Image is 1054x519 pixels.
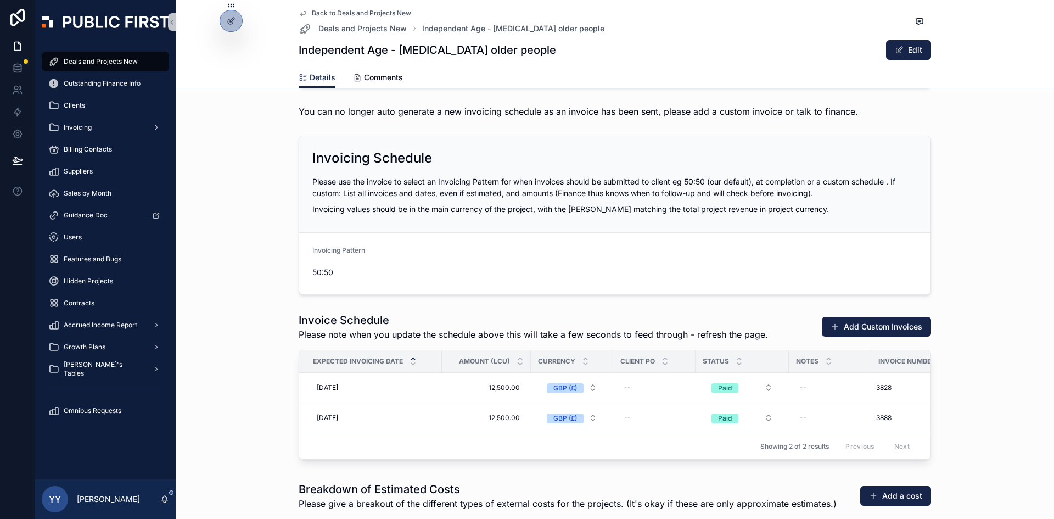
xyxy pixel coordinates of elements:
[312,203,917,215] p: Invoicing values should be in the main currency of the project, with the [PERSON_NAME] matching t...
[760,442,829,451] span: Showing 2 of 2 results
[64,321,137,330] span: Accrued Income Report
[42,161,169,181] a: Suppliers
[42,315,169,335] a: Accrued Income Report
[64,79,141,88] span: Outstanding Finance Info
[876,383,892,392] span: 3828
[624,383,631,392] div: --
[718,414,732,423] div: Paid
[64,57,138,66] span: Deals and Projects New
[538,378,606,398] button: Select Button
[620,357,655,366] span: Client PO
[42,52,169,71] a: Deals and Projects New
[299,68,335,88] a: Details
[317,414,338,422] span: [DATE]
[64,343,105,351] span: Growth Plans
[317,383,338,392] span: [DATE]
[312,149,432,167] h2: Invoicing Schedule
[312,267,457,278] span: 50:50
[553,383,577,393] div: GBP (£)
[553,414,577,423] div: GBP (£)
[299,328,768,341] span: Please note when you update the schedule above this will take a few seconds to feed through - ref...
[886,40,931,60] button: Edit
[538,357,575,366] span: Currency
[453,414,520,422] span: 12,500.00
[42,118,169,137] a: Invoicing
[64,277,113,286] span: Hidden Projects
[364,72,403,83] span: Comments
[312,246,365,254] span: Invoicing Pattern
[310,72,335,83] span: Details
[42,227,169,247] a: Users
[64,167,93,176] span: Suppliers
[703,408,782,428] button: Select Button
[64,406,121,415] span: Omnibus Requests
[299,22,407,35] a: Deals and Projects New
[42,337,169,357] a: Growth Plans
[860,486,931,506] button: Add a cost
[538,408,606,428] button: Select Button
[876,414,892,422] span: 3888
[42,249,169,269] a: Features and Bugs
[42,293,169,313] a: Contracts
[42,74,169,93] a: Outstanding Finance Info
[42,359,169,379] a: [PERSON_NAME]'s Tables
[313,357,403,366] span: Expected Invoicing Date
[299,482,837,497] h1: Breakdown of Estimated Costs
[64,123,92,132] span: Invoicing
[64,299,94,308] span: Contracts
[42,183,169,203] a: Sales by Month
[64,211,108,220] span: Guidance Doc
[422,23,604,34] a: Independent Age - [MEDICAL_DATA] older people
[800,414,806,422] div: --
[42,401,169,421] a: Omnibus Requests
[64,233,82,242] span: Users
[77,494,140,505] p: [PERSON_NAME]
[49,493,61,506] span: YY
[318,23,407,34] span: Deals and Projects New
[718,383,732,393] div: Paid
[312,176,917,199] p: Please use the invoice to select an Invoicing Pattern for when invoices should be submitted to cl...
[64,189,111,198] span: Sales by Month
[703,357,729,366] span: Status
[64,360,144,378] span: [PERSON_NAME]'s Tables
[299,9,411,18] a: Back to Deals and Projects New
[35,44,176,435] div: scrollable content
[64,145,112,154] span: Billing Contacts
[64,101,85,110] span: Clients
[703,378,782,398] button: Select Button
[299,312,768,328] h1: Invoice Schedule
[459,357,510,366] span: Amount (LCU)
[822,317,931,337] button: Add Custom Invoices
[299,105,858,118] h4: You can no longer auto generate a new invoicing schedule as an invoice has been sent, please add ...
[312,9,411,18] span: Back to Deals and Projects New
[64,255,121,264] span: Features and Bugs
[42,96,169,115] a: Clients
[42,205,169,225] a: Guidance Doc
[299,497,837,510] span: Please give a breakout of the different types of external costs for the projects. (It's okay if t...
[353,68,403,90] a: Comments
[878,357,935,366] span: Invoice Number
[453,383,520,392] span: 12,500.00
[42,16,169,28] img: App logo
[800,383,806,392] div: --
[624,414,631,422] div: --
[299,42,556,58] h1: Independent Age - [MEDICAL_DATA] older people
[42,139,169,159] a: Billing Contacts
[42,271,169,291] a: Hidden Projects
[796,357,818,366] span: Notes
